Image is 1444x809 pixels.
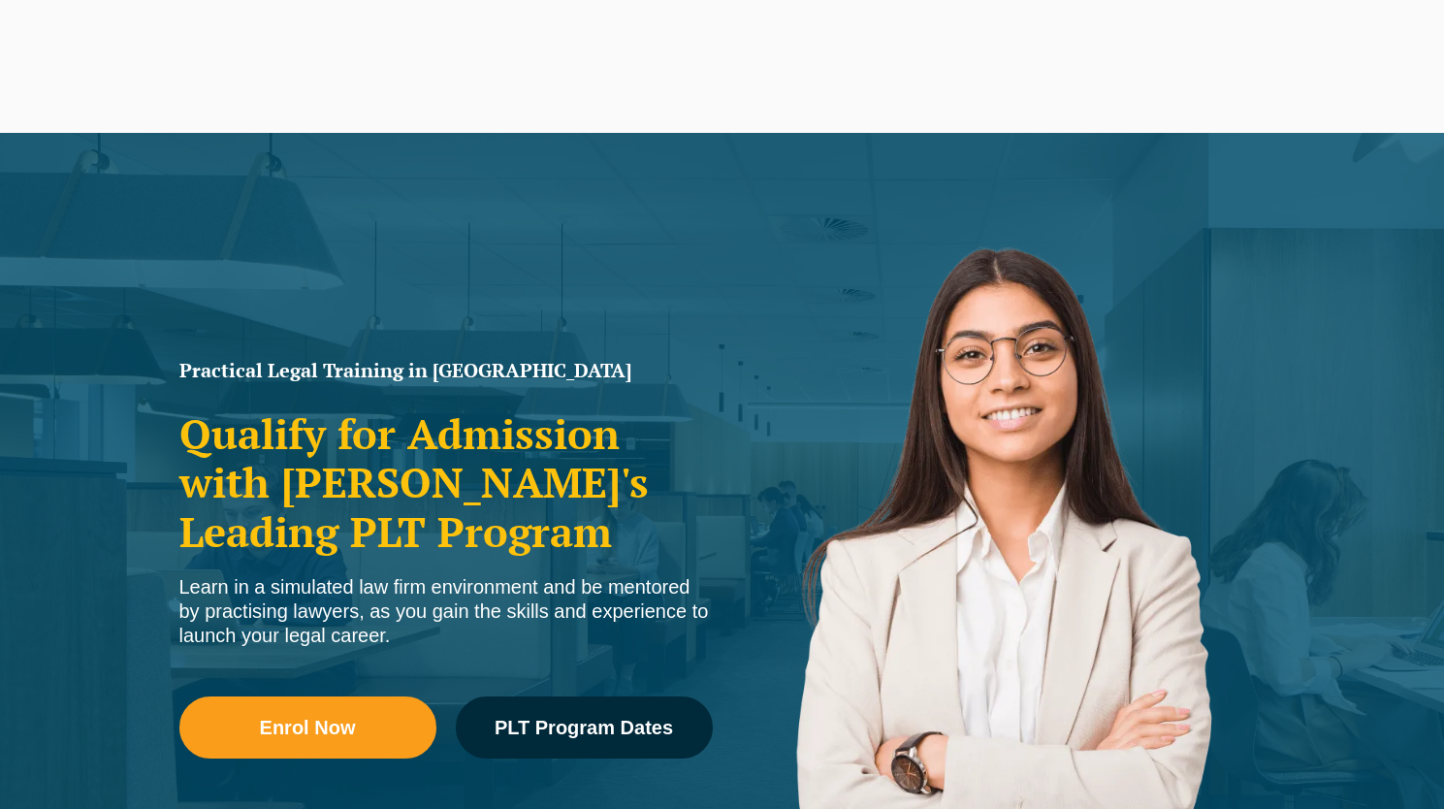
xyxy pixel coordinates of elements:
[456,696,713,759] a: PLT Program Dates
[179,409,713,556] h2: Qualify for Admission with [PERSON_NAME]'s Leading PLT Program
[179,696,436,759] a: Enrol Now
[495,718,673,737] span: PLT Program Dates
[260,718,356,737] span: Enrol Now
[179,575,713,648] div: Learn in a simulated law firm environment and be mentored by practising lawyers, as you gain the ...
[179,361,713,380] h1: Practical Legal Training in [GEOGRAPHIC_DATA]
